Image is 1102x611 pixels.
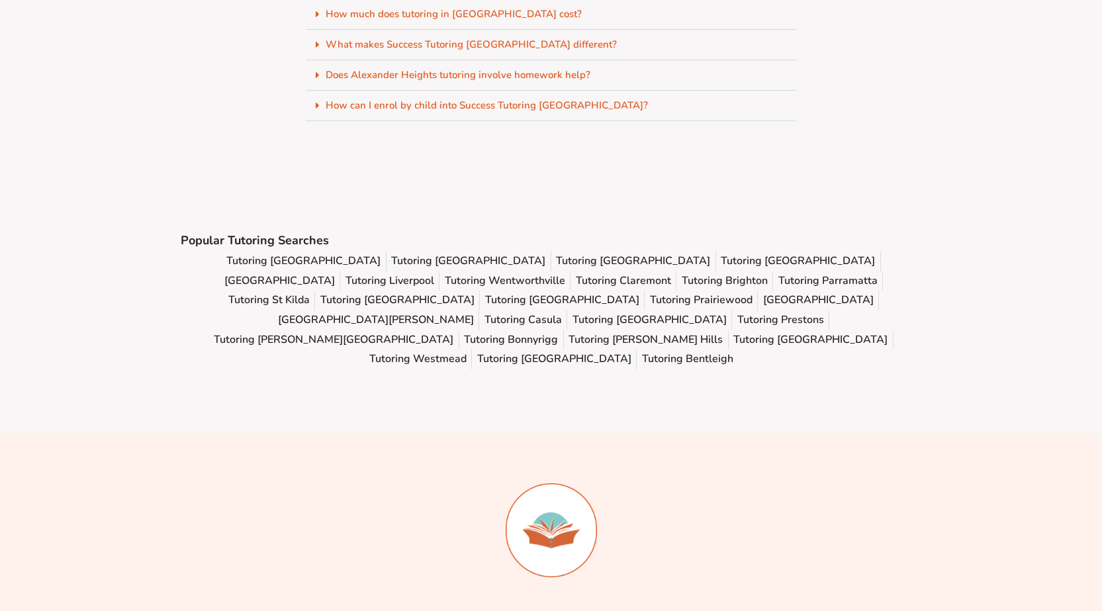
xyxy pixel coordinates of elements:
[484,310,562,330] a: Tutoring Casula
[721,252,875,271] a: Tutoring [GEOGRAPHIC_DATA]
[573,310,727,330] a: Tutoring [GEOGRAPHIC_DATA]
[763,291,874,310] a: [GEOGRAPHIC_DATA]
[485,291,639,310] a: Tutoring [GEOGRAPHIC_DATA]
[576,271,671,291] a: Tutoring Claremont
[642,350,733,369] a: Tutoring Bentleigh
[778,271,878,291] a: Tutoring Parramatta
[345,271,434,291] a: Tutoring Liverpool
[369,350,467,369] a: Tutoring Westmead
[228,291,310,310] a: Tutoring St Kilda
[278,310,474,330] a: [GEOGRAPHIC_DATA][PERSON_NAME]
[391,252,545,271] a: Tutoring [GEOGRAPHIC_DATA]
[445,271,565,291] a: Tutoring Wentworthville
[226,252,381,271] a: Tutoring [GEOGRAPHIC_DATA]
[882,461,1102,611] iframe: Chat Widget
[224,271,335,291] a: [GEOGRAPHIC_DATA]
[464,330,558,350] a: Tutoring Bonnyrigg
[306,30,797,60] div: What makes Success Tutoring [GEOGRAPHIC_DATA] different?
[306,60,797,91] div: Does Alexander Heights tutoring involve homework help?
[733,330,888,350] a: Tutoring [GEOGRAPHIC_DATA]
[477,350,631,369] a: Tutoring [GEOGRAPHIC_DATA]
[556,252,710,271] a: Tutoring [GEOGRAPHIC_DATA]
[326,38,617,51] a: What makes Success Tutoring [GEOGRAPHIC_DATA] different?
[326,68,590,81] a: Does Alexander Heights tutoring involve homework help?
[326,99,648,112] a: How can I enrol by child into Success Tutoring [GEOGRAPHIC_DATA]?
[326,7,582,21] a: How much does tutoring in [GEOGRAPHIC_DATA] cost?
[320,291,475,310] a: Tutoring [GEOGRAPHIC_DATA]
[181,233,922,248] h2: Popular Tutoring Searches
[306,91,797,121] div: How can I enrol by child into Success Tutoring [GEOGRAPHIC_DATA]?
[737,310,824,330] a: Tutoring Prestons
[682,271,768,291] a: Tutoring Brighton
[650,291,753,310] a: Tutoring Prairiewood
[569,330,723,350] a: Tutoring [PERSON_NAME] Hills
[214,330,453,350] a: Tutoring [PERSON_NAME][GEOGRAPHIC_DATA]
